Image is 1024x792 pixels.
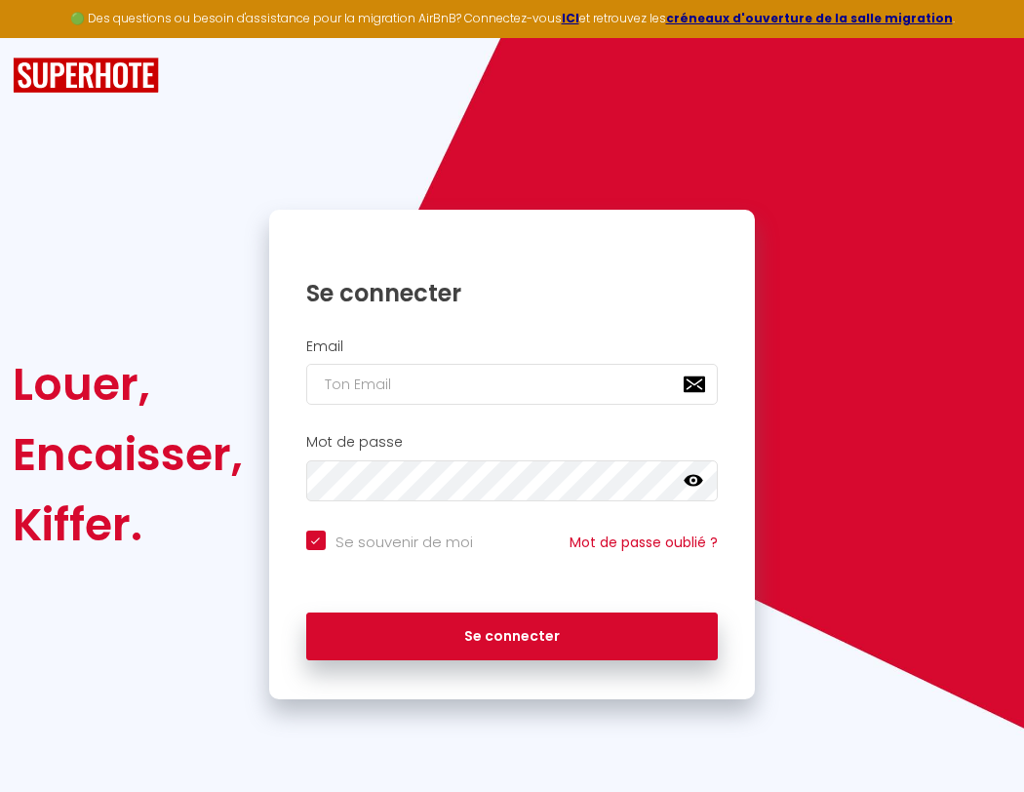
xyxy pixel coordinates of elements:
[13,58,159,94] img: SuperHote logo
[570,533,718,552] a: Mot de passe oublié ?
[13,349,243,419] div: Louer,
[306,434,719,451] h2: Mot de passe
[306,364,719,405] input: Ton Email
[13,419,243,490] div: Encaisser,
[306,613,719,661] button: Se connecter
[666,10,953,26] a: créneaux d'ouverture de la salle migration
[306,278,719,308] h1: Se connecter
[13,490,243,560] div: Kiffer.
[562,10,579,26] a: ICI
[306,338,719,355] h2: Email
